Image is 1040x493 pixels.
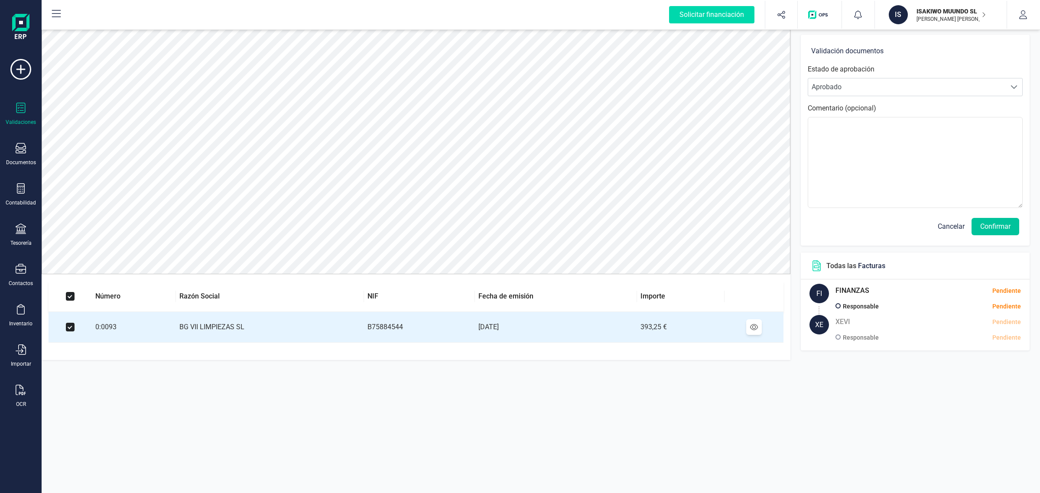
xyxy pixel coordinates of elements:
div: Pendiente [992,318,1021,327]
button: Solicitar financiación [659,1,765,29]
th: Importe [637,281,724,312]
div: Inventario [9,320,32,327]
div: Pendiente [992,286,1021,295]
div: Contabilidad [6,199,36,206]
img: Logo de OPS [808,10,831,19]
span: Aprobado [808,78,1006,96]
div: OCR [16,401,26,408]
div: Tesorería [10,240,32,246]
div: XE [809,315,829,334]
div: Pendiente [930,302,1021,311]
p: [PERSON_NAME] [PERSON_NAME] [916,16,986,23]
th: Fecha de emisión [475,281,637,312]
div: Documentos [6,159,36,166]
div: IS [889,5,908,24]
p: Responsable [843,332,879,343]
th: Número [92,281,176,312]
span: Facturas [858,262,885,270]
p: Todas las [826,261,885,271]
div: Validaciones [6,119,36,126]
label: Estado de aprobación [808,64,874,75]
button: Confirmar [972,218,1019,235]
h5: FINANZAS [835,284,869,298]
th: Razón Social [176,281,364,312]
span: Cancelar [938,221,965,232]
div: Importar [11,360,31,367]
label: Comentario (opcional) [808,103,876,114]
h6: Validación documentos [811,45,1019,57]
td: B75884544 [364,312,475,343]
h5: XEVI [835,315,850,329]
button: Logo de OPS [803,1,836,29]
td: 393,25 € [637,312,724,343]
p: ISAKIWO MUUNDO SL [916,7,986,16]
p: Responsable [843,301,879,311]
div: Contactos [9,280,33,287]
th: NIF [364,281,475,312]
td: [DATE] [475,312,637,343]
td: BG VII LIMPIEZAS SL [176,312,364,343]
div: Solicitar financiación [669,6,754,23]
button: ISISAKIWO MUUNDO SL[PERSON_NAME] [PERSON_NAME] [885,1,996,29]
img: Logo Finanedi [12,14,29,42]
div: Pendiente [930,333,1021,342]
td: 0:0093 [92,312,176,343]
div: FI [809,284,829,303]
